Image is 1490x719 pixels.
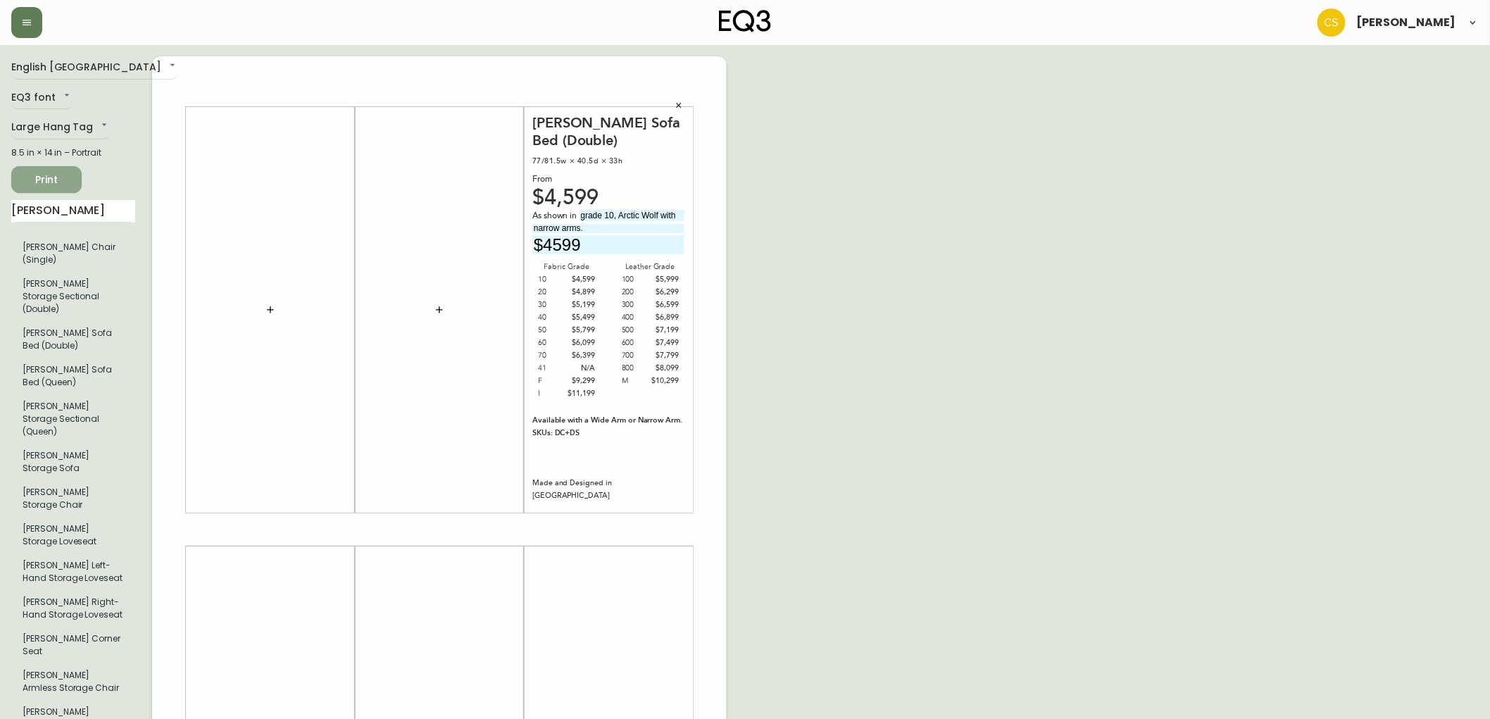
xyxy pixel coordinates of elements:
img: logo [719,10,771,32]
div: 5-Piece Sectional [42,75,194,97]
div: EQ3 font [11,87,73,110]
div: 700 [622,349,651,362]
div: 100 [622,273,651,286]
img: 996bfd46d64b78802a67b62ffe4c27a2 [1317,8,1346,37]
div: 41 [538,362,567,375]
div: I [538,387,567,400]
div: 8.5 in × 14 in – Portrait [11,146,135,159]
div: 400 [622,311,651,324]
li: Large Hang Tag [11,272,135,321]
input: Search [11,200,135,223]
div: Available with a Wide Arm or Narrow Arm. SKUs: DC+DS [532,414,684,439]
div: 500 [622,324,651,337]
input: fabric/leather and leg [580,210,684,221]
li: [PERSON_NAME] Sofa Bed (Queen) [11,358,135,394]
div: Made and Designed in [GEOGRAPHIC_DATA] [532,477,684,502]
li: Large Hang Tag [11,444,135,480]
div: $5,199 [567,299,596,311]
div: $6,299 [650,286,679,299]
div: F [538,375,567,387]
li: Large Hang Tag [11,627,135,663]
div: 30 [538,299,567,311]
input: price excluding $ [532,235,684,254]
div: [PERSON_NAME] Sofa Bed (Double) [532,114,684,150]
span: [PERSON_NAME] [1357,17,1456,28]
div: $4,899 [567,286,596,299]
div: M [622,375,651,387]
div: Leather Grade [616,261,684,273]
li: Large Hang Tag [11,590,135,627]
div: $5,499 [567,311,596,324]
div: 600 [622,337,651,349]
div: N/A [567,362,596,375]
div: 77/81.5w × 40.5d × 33h [532,155,684,168]
div: 60 [538,337,567,349]
div: $4,599 [567,273,596,286]
div: English [GEOGRAPHIC_DATA] [11,56,178,80]
div: $6,899 [650,311,679,324]
div: $6,399 [567,349,596,362]
li: Large Hang Tag [11,394,135,444]
div: $6,599 [650,299,679,311]
div: 800 [622,362,651,375]
span: Print [23,171,70,189]
div: 40 [538,311,567,324]
div: $5,999 [650,273,679,286]
div: $6,099 [567,337,596,349]
div: $10,299 [650,375,679,387]
div: From [532,173,684,186]
span: As shown in [532,210,580,223]
div: $11,199 [567,387,596,400]
div: $7,499 [650,337,679,349]
div: 10 [538,273,567,286]
div: Fabric Grade [532,261,601,273]
li: Large Hang Tag [11,480,135,517]
div: $7,799 [650,349,679,362]
div: Large Hang Tag [11,116,110,139]
li: Large Hang Tag [11,517,135,554]
div: 50 [538,324,567,337]
div: 20 [538,286,567,299]
li: [PERSON_NAME] Chair (Single) [11,235,135,272]
li: Large Hang Tag [11,554,135,590]
li: Large Hang Tag [11,321,135,358]
div: $9,299 [567,375,596,387]
div: Cello Plush [42,58,194,75]
div: $4,599 [532,192,684,204]
div: 200 [622,286,651,299]
button: Print [11,166,82,193]
div: 70 [538,349,567,362]
li: Large Hang Tag [11,663,135,700]
div: $8,099 [650,362,679,375]
div: $7,199 [650,324,679,337]
div: From [42,103,194,113]
div: 300 [622,299,651,311]
div: $5,799 [567,324,596,337]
